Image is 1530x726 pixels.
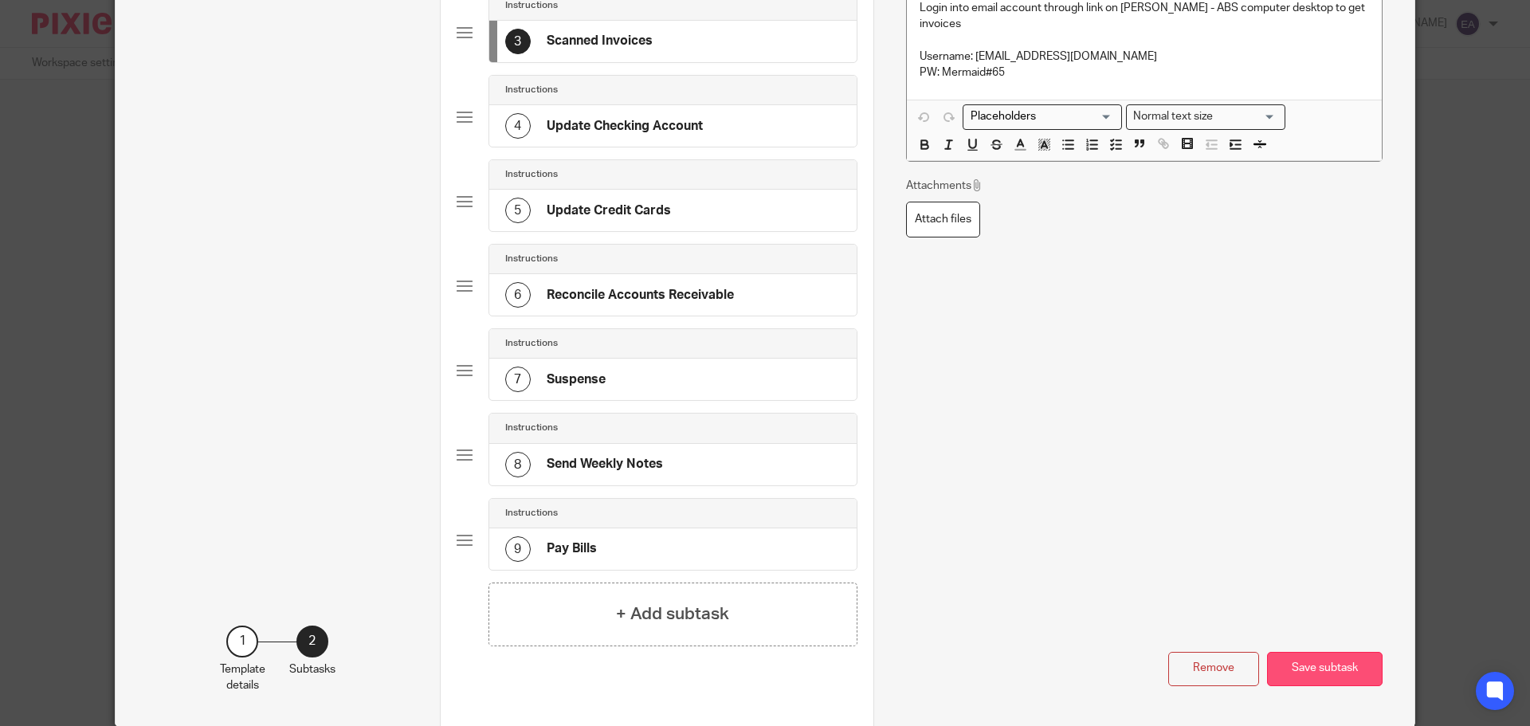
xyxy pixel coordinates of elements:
[547,371,606,388] h4: Suspense
[616,602,729,626] h4: + Add subtask
[505,113,531,139] div: 4
[226,626,258,657] div: 1
[505,168,558,181] h4: Instructions
[965,108,1112,125] input: Search for option
[505,507,558,520] h4: Instructions
[505,84,558,96] h4: Instructions
[505,282,531,308] div: 6
[547,540,597,557] h4: Pay Bills
[505,452,531,477] div: 8
[505,337,558,350] h4: Instructions
[547,33,653,49] h4: Scanned Invoices
[505,253,558,265] h4: Instructions
[963,104,1122,129] div: Placeholders
[920,65,1369,80] p: PW: Mermaid#65
[1267,652,1383,686] button: Save subtask
[920,49,1369,65] p: Username: [EMAIL_ADDRESS][DOMAIN_NAME]
[505,422,558,434] h4: Instructions
[1126,104,1285,129] div: Text styles
[296,626,328,657] div: 2
[547,202,671,219] h4: Update Credit Cards
[1218,108,1276,125] input: Search for option
[1126,104,1285,129] div: Search for option
[1130,108,1217,125] span: Normal text size
[547,456,663,473] h4: Send Weekly Notes
[505,198,531,223] div: 5
[289,661,335,677] p: Subtasks
[1168,652,1259,686] button: Remove
[505,536,531,562] div: 9
[505,29,531,54] div: 3
[505,367,531,392] div: 7
[963,104,1122,129] div: Search for option
[547,287,734,304] h4: Reconcile Accounts Receivable
[547,118,703,135] h4: Update Checking Account
[220,661,265,694] p: Template details
[906,202,980,237] label: Attach files
[906,178,983,194] p: Attachments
